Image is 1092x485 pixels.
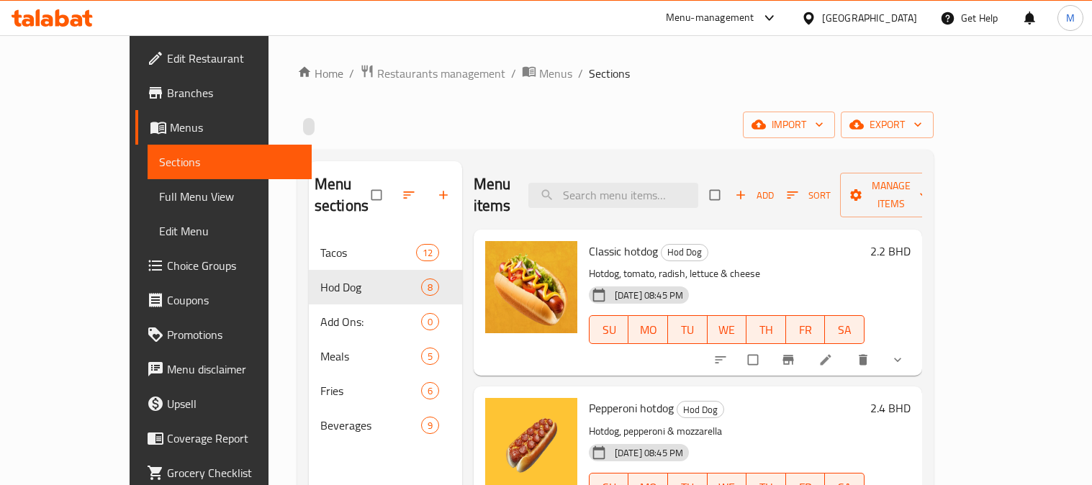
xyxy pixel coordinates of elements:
[752,319,780,340] span: TH
[539,65,572,82] span: Menus
[159,188,300,205] span: Full Menu View
[677,401,724,418] div: Hod Dog
[705,344,739,376] button: sort-choices
[474,173,511,217] h2: Menu items
[595,319,623,340] span: SU
[167,430,300,447] span: Coverage Report
[589,265,865,283] p: Hotdog, tomato, radish, lettuce & cheese
[1066,10,1075,26] span: M
[148,179,312,214] a: Full Menu View
[135,421,312,455] a: Coverage Report
[320,278,421,296] span: Hod Dog
[746,315,786,344] button: TH
[870,398,911,418] h6: 2.4 BHD
[422,419,438,432] span: 9
[135,76,312,110] a: Branches
[320,382,421,399] span: Fries
[170,119,300,136] span: Menus
[841,112,934,138] button: export
[135,41,312,76] a: Edit Restaurant
[159,153,300,171] span: Sections
[522,64,572,83] a: Menus
[315,173,371,217] h2: Menu sections
[578,65,583,82] li: /
[148,145,312,179] a: Sections
[511,65,516,82] li: /
[167,464,300,481] span: Grocery Checklist
[852,177,931,213] span: Manage items
[135,386,312,421] a: Upsell
[674,319,702,340] span: TU
[320,348,421,365] div: Meals
[677,402,723,418] span: Hod Dog
[377,65,505,82] span: Restaurants management
[743,112,835,138] button: import
[831,319,859,340] span: SA
[825,315,865,344] button: SA
[777,184,840,207] span: Sort items
[135,317,312,352] a: Promotions
[668,315,708,344] button: TU
[731,184,777,207] button: Add
[713,319,741,340] span: WE
[589,397,674,419] span: Pepperoni hotdog
[421,348,439,365] div: items
[422,281,438,294] span: 8
[786,315,826,344] button: FR
[870,241,911,261] h6: 2.2 BHD
[363,181,393,209] span: Select all sections
[818,353,836,367] a: Edit menu item
[628,315,668,344] button: MO
[421,417,439,434] div: items
[754,116,823,134] span: import
[847,344,882,376] button: delete
[417,246,438,260] span: 12
[890,353,905,367] svg: Show Choices
[297,64,934,83] nav: breadcrumb
[135,352,312,386] a: Menu disclaimer
[167,84,300,101] span: Branches
[167,50,300,67] span: Edit Restaurant
[634,319,662,340] span: MO
[309,339,462,373] div: Meals5
[309,270,462,304] div: Hod Dog8
[167,395,300,412] span: Upsell
[320,313,421,330] span: Add Ons:
[297,65,343,82] a: Home
[360,64,505,83] a: Restaurants management
[422,384,438,398] span: 6
[422,315,438,329] span: 0
[589,240,658,262] span: Classic hotdog
[421,313,439,330] div: items
[708,315,747,344] button: WE
[589,422,865,440] p: Hotdog, pepperoni & mozzarella
[309,373,462,408] div: Fries6
[662,244,708,260] span: Hod Dog
[320,244,416,261] span: Tacos
[421,278,439,296] div: items
[783,184,834,207] button: Sort
[320,417,421,434] div: Beverages
[135,248,312,283] a: Choice Groups
[422,350,438,363] span: 5
[167,257,300,274] span: Choice Groups
[309,235,462,270] div: Tacos12
[167,361,300,378] span: Menu disclaimer
[135,110,312,145] a: Menus
[852,116,922,134] span: export
[528,183,698,208] input: search
[701,181,731,209] span: Select section
[135,283,312,317] a: Coupons
[393,179,428,211] span: Sort sections
[840,173,942,217] button: Manage items
[421,382,439,399] div: items
[309,304,462,339] div: Add Ons:0
[416,244,439,261] div: items
[731,184,777,207] span: Add item
[661,244,708,261] div: Hod Dog
[882,344,916,376] button: show more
